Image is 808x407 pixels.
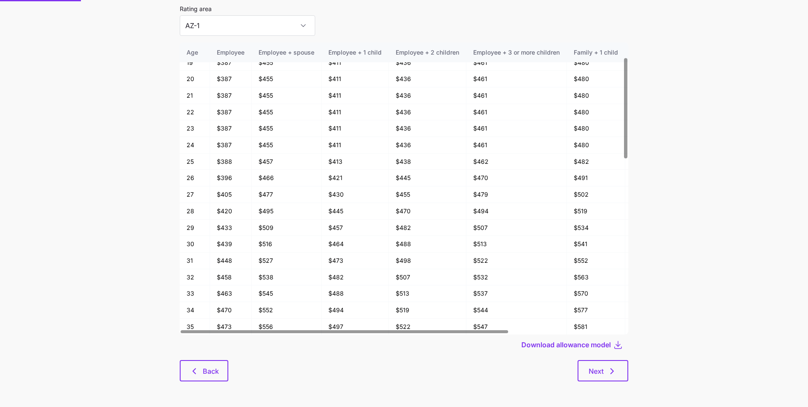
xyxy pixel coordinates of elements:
[210,269,252,286] td: $458
[389,137,466,154] td: $436
[466,285,567,302] td: $537
[210,87,252,104] td: $387
[180,319,210,335] td: 35
[252,186,322,203] td: $477
[180,302,210,319] td: 34
[210,170,252,186] td: $396
[210,120,252,137] td: $387
[322,137,389,154] td: $411
[180,360,228,381] button: Back
[567,236,625,253] td: $541
[217,48,244,57] div: Employee
[180,15,315,36] input: Select a rating area
[210,55,252,71] td: $387
[389,71,466,87] td: $436
[567,87,625,104] td: $480
[466,319,567,335] td: $547
[574,48,618,57] div: Family + 1 child
[180,71,210,87] td: 20
[389,87,466,104] td: $436
[210,253,252,269] td: $448
[466,154,567,170] td: $462
[466,220,567,236] td: $507
[322,253,389,269] td: $473
[389,170,466,186] td: $445
[466,253,567,269] td: $522
[567,137,625,154] td: $480
[180,170,210,186] td: 26
[567,55,625,71] td: $480
[322,120,389,137] td: $411
[389,55,466,71] td: $436
[389,302,466,319] td: $519
[567,120,625,137] td: $480
[322,104,389,121] td: $411
[466,71,567,87] td: $461
[389,220,466,236] td: $482
[180,154,210,170] td: 25
[252,87,322,104] td: $455
[466,104,567,121] td: $461
[466,236,567,253] td: $513
[567,253,625,269] td: $552
[252,269,322,286] td: $538
[180,4,212,14] label: Rating area
[252,203,322,220] td: $495
[180,104,210,121] td: 22
[567,220,625,236] td: $534
[210,203,252,220] td: $420
[210,104,252,121] td: $387
[322,203,389,220] td: $445
[389,104,466,121] td: $436
[466,186,567,203] td: $479
[210,186,252,203] td: $405
[567,186,625,203] td: $502
[389,120,466,137] td: $436
[389,186,466,203] td: $455
[210,137,252,154] td: $387
[180,87,210,104] td: 21
[210,319,252,335] td: $473
[252,285,322,302] td: $545
[521,340,611,350] span: Download allowance model
[203,366,219,376] span: Back
[259,48,314,57] div: Employee + spouse
[210,154,252,170] td: $388
[187,48,203,57] div: Age
[252,319,322,335] td: $556
[252,236,322,253] td: $516
[252,71,322,87] td: $455
[180,269,210,286] td: 32
[322,154,389,170] td: $413
[322,302,389,319] td: $494
[567,154,625,170] td: $482
[180,220,210,236] td: 29
[466,137,567,154] td: $461
[389,253,466,269] td: $498
[252,154,322,170] td: $457
[322,71,389,87] td: $411
[567,269,625,286] td: $563
[466,269,567,286] td: $532
[328,48,382,57] div: Employee + 1 child
[322,269,389,286] td: $482
[389,269,466,286] td: $507
[567,319,625,335] td: $581
[567,71,625,87] td: $480
[466,203,567,220] td: $494
[210,285,252,302] td: $463
[252,220,322,236] td: $509
[473,48,560,57] div: Employee + 3 or more children
[466,120,567,137] td: $461
[578,360,628,381] button: Next
[389,203,466,220] td: $470
[466,55,567,71] td: $461
[396,48,459,57] div: Employee + 2 children
[252,253,322,269] td: $527
[466,170,567,186] td: $470
[389,236,466,253] td: $488
[322,285,389,302] td: $488
[180,55,210,71] td: 19
[389,285,466,302] td: $513
[567,203,625,220] td: $519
